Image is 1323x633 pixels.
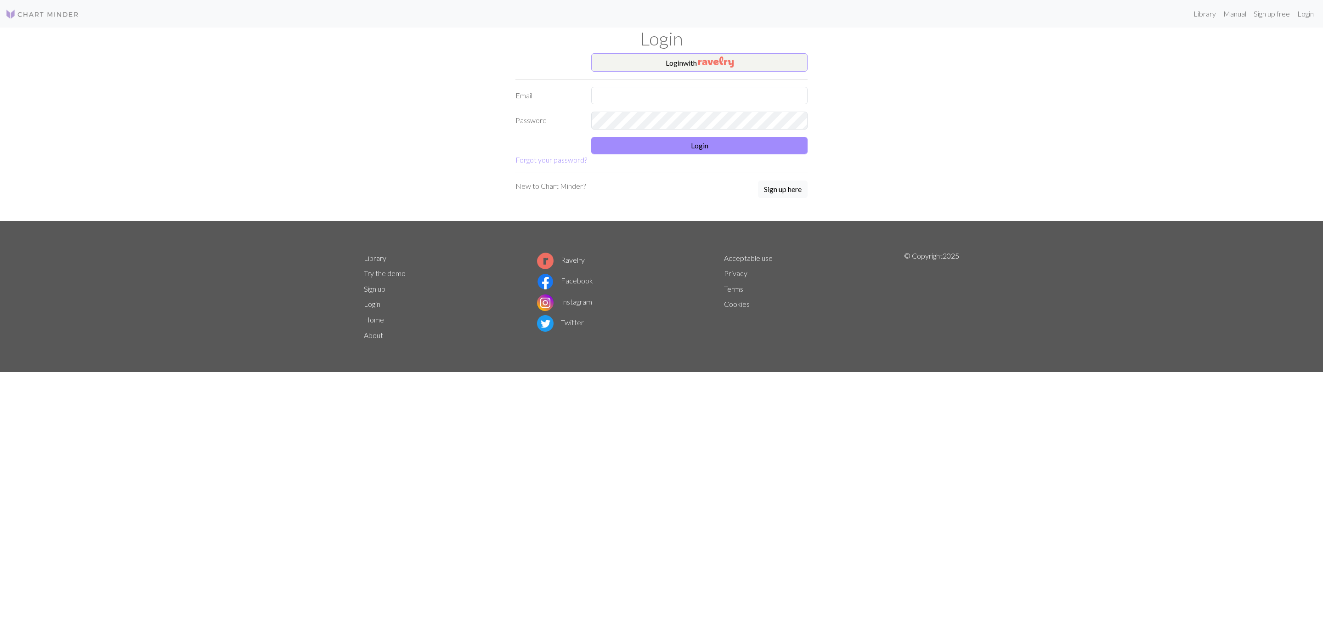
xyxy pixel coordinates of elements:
img: Twitter logo [537,315,554,332]
a: Library [364,254,386,262]
button: Loginwith [591,53,808,72]
a: Login [364,300,380,308]
a: Home [364,315,384,324]
img: Instagram logo [537,294,554,311]
p: © Copyright 2025 [904,250,959,343]
a: Twitter [537,318,584,327]
a: Terms [724,284,743,293]
a: Sign up here [758,181,808,199]
a: Login [1294,5,1317,23]
a: Sign up [364,284,385,293]
button: Sign up here [758,181,808,198]
img: Ravelry [698,57,734,68]
a: Cookies [724,300,750,308]
h1: Login [358,28,965,50]
img: Logo [6,9,79,20]
a: Sign up free [1250,5,1294,23]
img: Ravelry logo [537,253,554,269]
p: New to Chart Minder? [515,181,586,192]
a: Facebook [537,276,593,285]
a: Try the demo [364,269,406,277]
button: Login [591,137,808,154]
a: About [364,331,383,339]
a: Forgot your password? [515,155,587,164]
a: Acceptable use [724,254,773,262]
a: Ravelry [537,255,585,264]
a: Library [1190,5,1220,23]
a: Manual [1220,5,1250,23]
a: Privacy [724,269,747,277]
label: Password [510,112,586,130]
img: Facebook logo [537,273,554,290]
a: Instagram [537,297,592,306]
label: Email [510,87,586,104]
